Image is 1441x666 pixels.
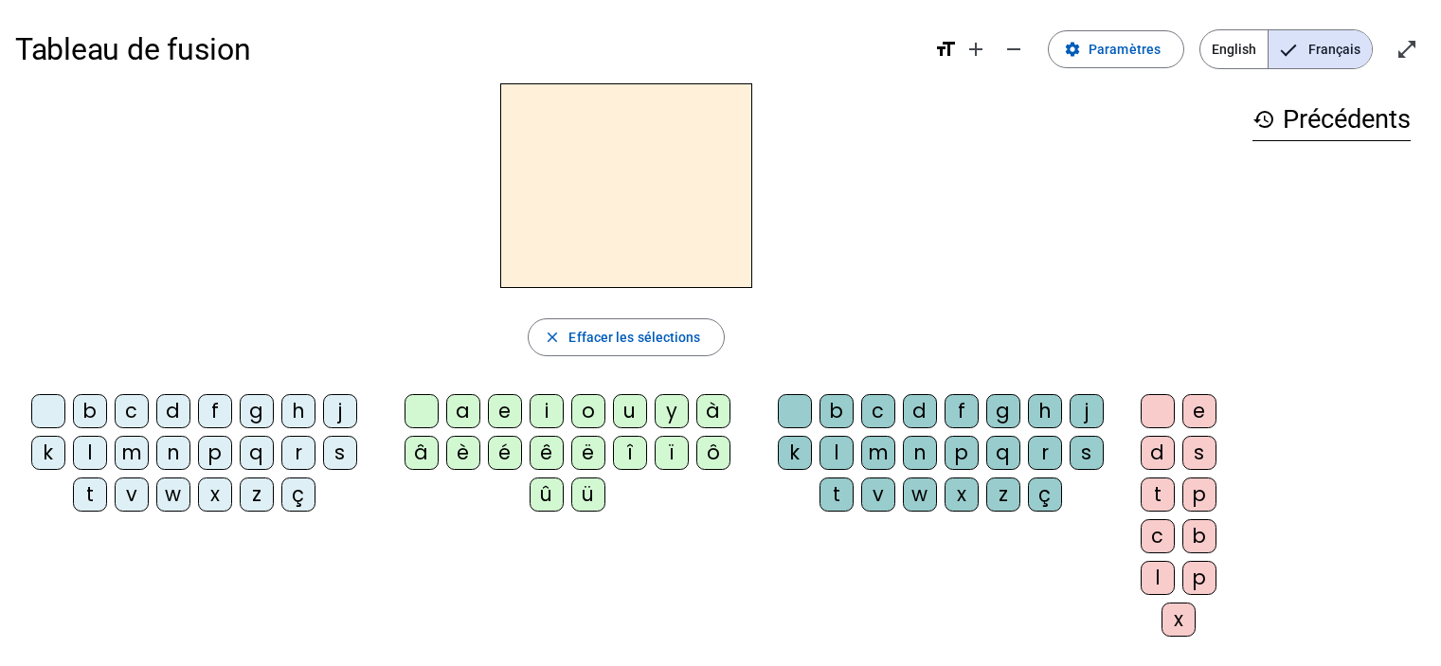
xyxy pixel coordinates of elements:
[1182,477,1216,512] div: p
[986,394,1020,428] div: g
[1141,519,1175,553] div: c
[861,394,895,428] div: c
[964,38,987,61] mat-icon: add
[488,394,522,428] div: e
[446,394,480,428] div: a
[568,326,700,349] span: Effacer les sélections
[613,394,647,428] div: u
[73,477,107,512] div: t
[986,436,1020,470] div: q
[528,318,724,356] button: Effacer les sélections
[1182,561,1216,595] div: p
[281,436,315,470] div: r
[1252,108,1275,131] mat-icon: history
[446,436,480,470] div: è
[1388,30,1426,68] button: Entrer en plein écran
[1182,394,1216,428] div: e
[530,436,564,470] div: ê
[530,394,564,428] div: i
[903,477,937,512] div: w
[1070,436,1104,470] div: s
[903,436,937,470] div: n
[73,436,107,470] div: l
[198,436,232,470] div: p
[1089,38,1161,61] span: Paramètres
[115,436,149,470] div: m
[1162,603,1196,637] div: x
[1141,436,1175,470] div: d
[861,436,895,470] div: m
[934,38,957,61] mat-icon: format_size
[156,436,190,470] div: n
[1002,38,1025,61] mat-icon: remove
[530,477,564,512] div: û
[1064,41,1081,58] mat-icon: settings
[198,477,232,512] div: x
[323,394,357,428] div: j
[323,436,357,470] div: s
[281,394,315,428] div: h
[820,436,854,470] div: l
[1028,394,1062,428] div: h
[571,436,605,470] div: ë
[240,477,274,512] div: z
[778,436,812,470] div: k
[31,436,65,470] div: k
[1048,30,1184,68] button: Paramètres
[115,477,149,512] div: v
[945,394,979,428] div: f
[115,394,149,428] div: c
[1141,561,1175,595] div: l
[1028,477,1062,512] div: ç
[957,30,995,68] button: Augmenter la taille de la police
[1182,519,1216,553] div: b
[945,436,979,470] div: p
[1182,436,1216,470] div: s
[198,394,232,428] div: f
[571,477,605,512] div: ü
[156,477,190,512] div: w
[156,394,190,428] div: d
[1070,394,1104,428] div: j
[15,19,919,80] h1: Tableau de fusion
[571,394,605,428] div: o
[820,394,854,428] div: b
[240,394,274,428] div: g
[1199,29,1373,69] mat-button-toggle-group: Language selection
[995,30,1033,68] button: Diminuer la taille de la police
[1028,436,1062,470] div: r
[281,477,315,512] div: ç
[1269,30,1372,68] span: Français
[613,436,647,470] div: î
[1200,30,1268,68] span: English
[240,436,274,470] div: q
[986,477,1020,512] div: z
[1141,477,1175,512] div: t
[544,329,561,346] mat-icon: close
[861,477,895,512] div: v
[73,394,107,428] div: b
[488,436,522,470] div: é
[405,436,439,470] div: â
[655,394,689,428] div: y
[696,394,730,428] div: à
[1396,38,1418,61] mat-icon: open_in_full
[696,436,730,470] div: ô
[945,477,979,512] div: x
[1252,99,1411,141] h3: Précédents
[655,436,689,470] div: ï
[903,394,937,428] div: d
[820,477,854,512] div: t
